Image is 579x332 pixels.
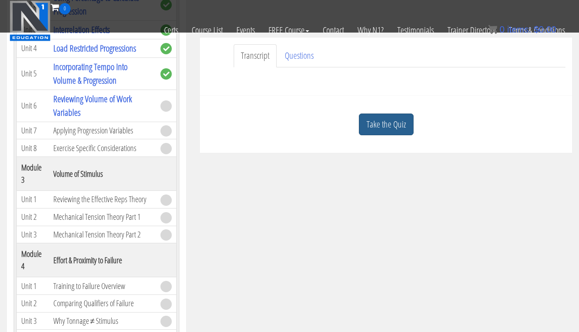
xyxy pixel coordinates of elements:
[534,24,556,34] bdi: 0.00
[278,44,321,67] a: Questions
[59,3,71,14] span: 0
[160,43,172,54] span: complete
[17,139,49,157] td: Unit 8
[359,114,414,136] a: Take the Quiz
[51,1,71,13] a: 0
[17,277,49,295] td: Unit 1
[185,14,230,46] a: Course List
[507,24,531,34] span: items:
[17,243,49,277] th: Module 4
[49,139,156,157] td: Exercise Specific Considerations
[53,93,132,119] a: Reviewing Volume of Work Variables
[502,14,572,46] a: Terms & Conditions
[49,122,156,139] td: Applying Progression Variables
[49,243,156,277] th: Effort & Proximity to Failure
[157,14,185,46] a: Certs
[17,226,49,243] td: Unit 3
[17,208,49,226] td: Unit 2
[9,0,51,41] img: n1-education
[316,14,351,46] a: Contact
[17,122,49,139] td: Unit 7
[499,24,504,34] span: 0
[49,191,156,209] td: Reviewing the Effective Reps Theory
[534,24,539,34] span: $
[49,226,156,243] td: Mechanical Tension Theory Part 2
[53,61,127,86] a: Incorporating Tempo Into Volume & Progression
[351,14,391,46] a: Why N1?
[230,14,262,46] a: Events
[17,57,49,90] td: Unit 5
[49,157,156,191] th: Volume of Stimulus
[17,90,49,122] td: Unit 6
[49,312,156,330] td: Why Tonnage ≠ Stimulus
[234,44,277,67] a: Transcript
[160,68,172,80] span: complete
[49,294,156,312] td: Comparing Qualifiers of Failure
[488,25,497,34] img: icon11.png
[17,312,49,330] td: Unit 3
[441,14,502,46] a: Trainer Directory
[53,42,136,54] a: Load Restricted Progressions
[17,39,49,57] td: Unit 4
[262,14,316,46] a: FREE Course
[49,277,156,295] td: Training to Failure Overview
[17,191,49,209] td: Unit 1
[488,24,556,34] a: 0 items: $0.00
[49,208,156,226] td: Mechanical Tension Theory Part 1
[391,14,441,46] a: Testimonials
[17,294,49,312] td: Unit 2
[17,157,49,191] th: Module 3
